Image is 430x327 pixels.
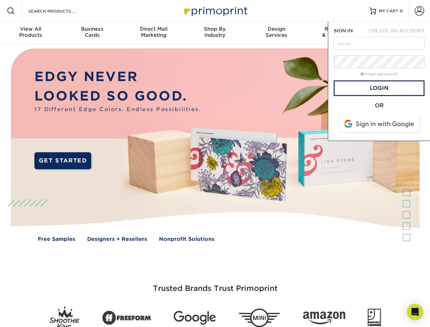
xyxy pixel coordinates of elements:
img: Goodwill [368,309,381,327]
img: Amazon [303,312,345,325]
p: LOOKED SO GOOD. [34,87,201,106]
div: OR [334,102,425,110]
div: Industry [184,26,245,38]
img: Google [174,311,216,325]
h3: Trusted Brands Trust Primoprint [16,268,414,301]
div: & Templates [307,26,368,38]
input: SEARCH PRODUCTS..... [28,7,94,15]
a: Shop ByIndustry [184,22,245,44]
a: Direct MailMarketing [123,22,184,44]
span: 17 Different Edge Colors. Endless Possibilities. [34,106,201,113]
div: Open Intercom Messenger [407,304,423,320]
a: Free Samples [38,235,75,243]
a: BusinessCards [61,22,123,44]
a: Nonprofit Solutions [159,235,214,243]
img: Primoprint [181,3,249,18]
span: SIGN IN [334,28,353,33]
span: Design [246,26,307,32]
span: Business [61,26,123,32]
div: Cards [61,26,123,38]
div: Marketing [123,26,184,38]
span: Resources [307,26,368,32]
span: 0 [400,9,403,13]
a: Designers + Resellers [87,235,147,243]
iframe: Google Customer Reviews [2,306,58,325]
span: CREATE AN ACCOUNT [368,28,425,33]
a: Resources& Templates [307,22,368,44]
span: Shop By [184,26,245,32]
span: Direct Mail [123,26,184,32]
div: Services [246,26,307,38]
a: GET STARTED [34,152,91,169]
a: DesignServices [246,22,307,44]
span: MY CART [379,8,398,14]
a: Login [334,80,425,96]
a: forgot password? [361,72,398,76]
p: EDGY NEVER [34,67,201,87]
input: Email [334,37,425,50]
